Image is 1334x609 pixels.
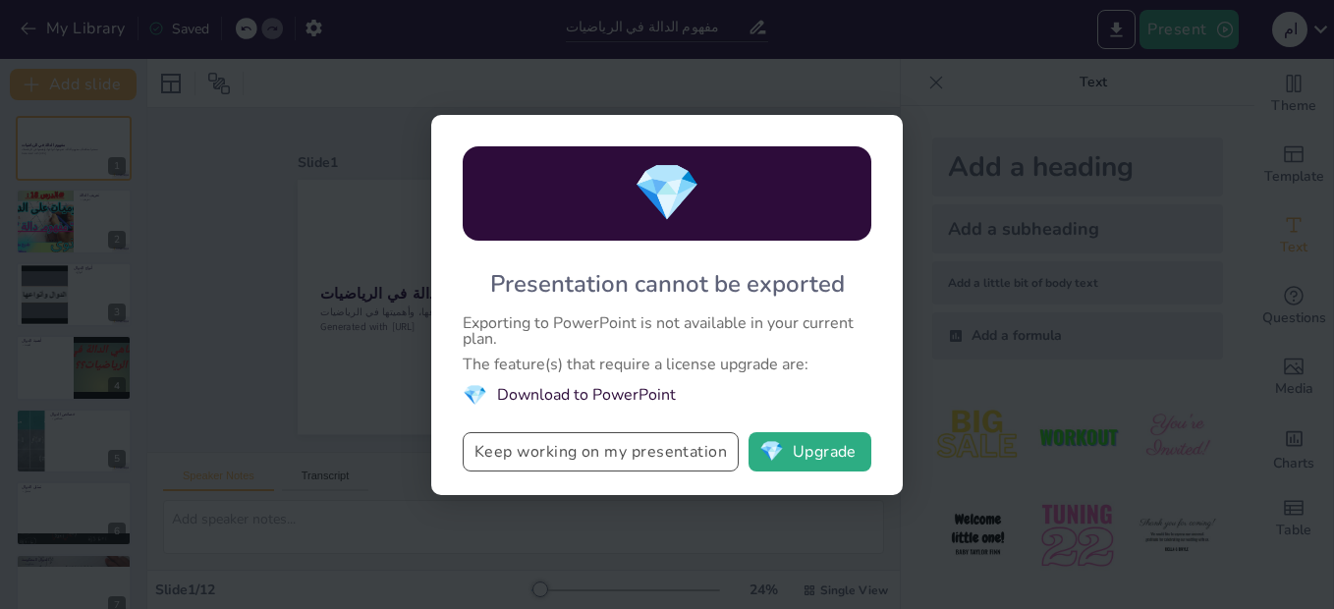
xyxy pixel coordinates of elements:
[463,357,871,372] div: The feature(s) that require a license upgrade are:
[490,268,845,300] div: Presentation cannot be exported
[759,442,784,462] span: diamond
[463,382,871,409] li: Download to PowerPoint
[633,155,701,231] span: diamond
[463,315,871,347] div: Exporting to PowerPoint is not available in your current plan.
[749,432,871,471] button: diamondUpgrade
[463,382,487,409] span: diamond
[463,432,739,471] button: Keep working on my presentation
